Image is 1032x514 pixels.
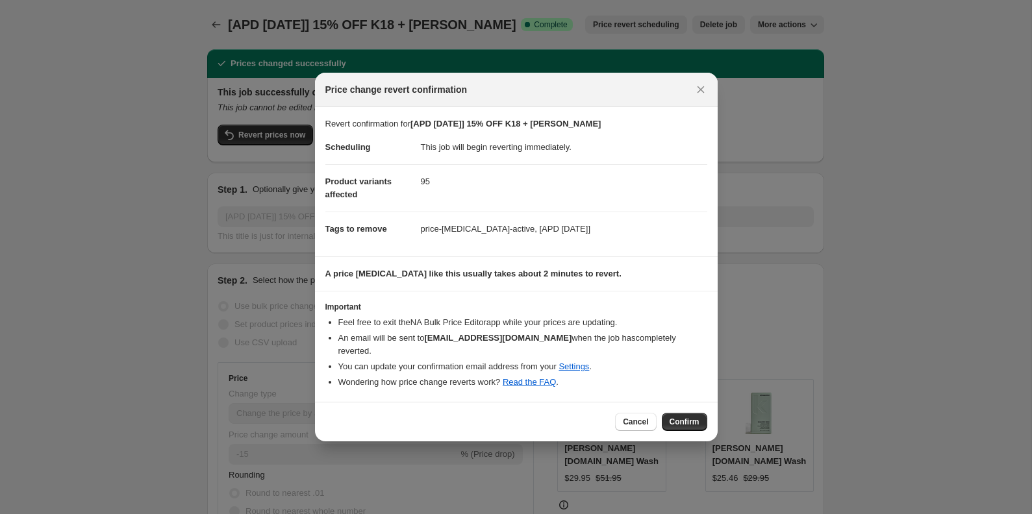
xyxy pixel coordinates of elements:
[325,177,392,199] span: Product variants affected
[325,117,707,130] p: Revert confirmation for
[421,212,707,246] dd: price-[MEDICAL_DATA]-active, [APD [DATE]]
[338,376,707,389] li: Wondering how price change reverts work? .
[623,417,648,427] span: Cancel
[338,360,707,373] li: You can update your confirmation email address from your .
[325,142,371,152] span: Scheduling
[325,269,622,278] b: A price [MEDICAL_DATA] like this usually takes about 2 minutes to revert.
[338,316,707,329] li: Feel free to exit the NA Bulk Price Editor app while your prices are updating.
[424,333,572,343] b: [EMAIL_ADDRESS][DOMAIN_NAME]
[338,332,707,358] li: An email will be sent to when the job has completely reverted .
[421,164,707,199] dd: 95
[615,413,656,431] button: Cancel
[503,377,556,387] a: Read the FAQ
[421,130,707,164] dd: This job will begin reverting immediately.
[325,224,387,234] span: Tags to remove
[410,119,601,128] b: [APD [DATE]] 15% OFF K18 + [PERSON_NAME]
[662,413,707,431] button: Confirm
[559,361,589,371] a: Settings
[670,417,699,427] span: Confirm
[692,80,710,99] button: Close
[325,302,707,312] h3: Important
[325,83,468,96] span: Price change revert confirmation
